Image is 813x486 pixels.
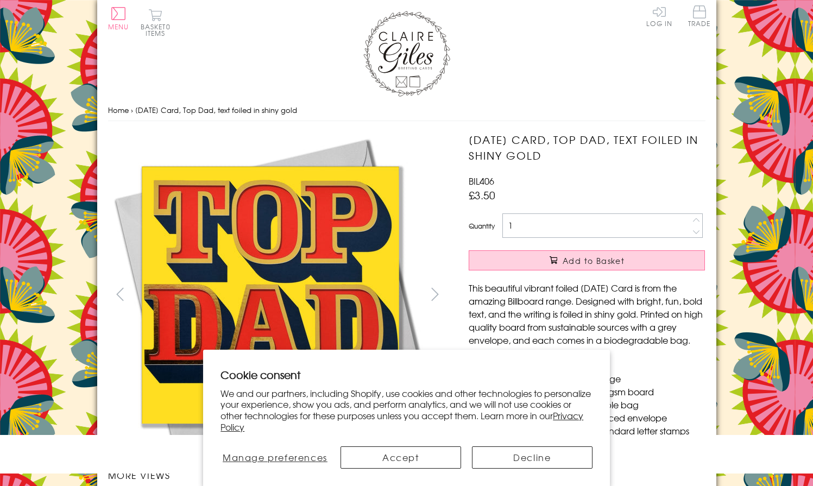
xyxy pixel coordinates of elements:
button: Manage preferences [220,446,329,469]
img: Father's Day Card, Top Dad, text foiled in shiny gold [108,132,433,458]
button: prev [108,282,133,306]
span: £3.50 [469,187,495,203]
p: We and our partners, including Shopify, use cookies and other technologies to personalize your ex... [220,388,593,433]
a: Trade [688,5,711,29]
p: This beautiful vibrant foiled [DATE] Card is from the amazing Billboard range. Designed with brig... [469,281,705,346]
h3: More views [108,469,448,482]
button: Basket0 items [141,9,171,36]
a: Log In [646,5,672,27]
button: Decline [472,446,593,469]
span: Menu [108,22,129,31]
span: Add to Basket [563,255,625,266]
span: BIL406 [469,174,494,187]
label: Quantity [469,221,495,231]
img: Claire Giles Greetings Cards [363,11,450,97]
img: Father's Day Card, Top Dad, text foiled in shiny gold [447,132,773,458]
a: Privacy Policy [220,409,583,433]
span: 0 items [146,22,171,38]
span: › [131,105,133,115]
span: Trade [688,5,711,27]
span: Manage preferences [223,451,327,464]
span: [DATE] Card, Top Dad, text foiled in shiny gold [135,105,297,115]
nav: breadcrumbs [108,99,705,122]
button: Add to Basket [469,250,705,270]
h2: Cookie consent [220,367,593,382]
h1: [DATE] Card, Top Dad, text foiled in shiny gold [469,132,705,163]
button: Accept [341,446,461,469]
button: next [423,282,447,306]
button: Menu [108,7,129,30]
a: Home [108,105,129,115]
